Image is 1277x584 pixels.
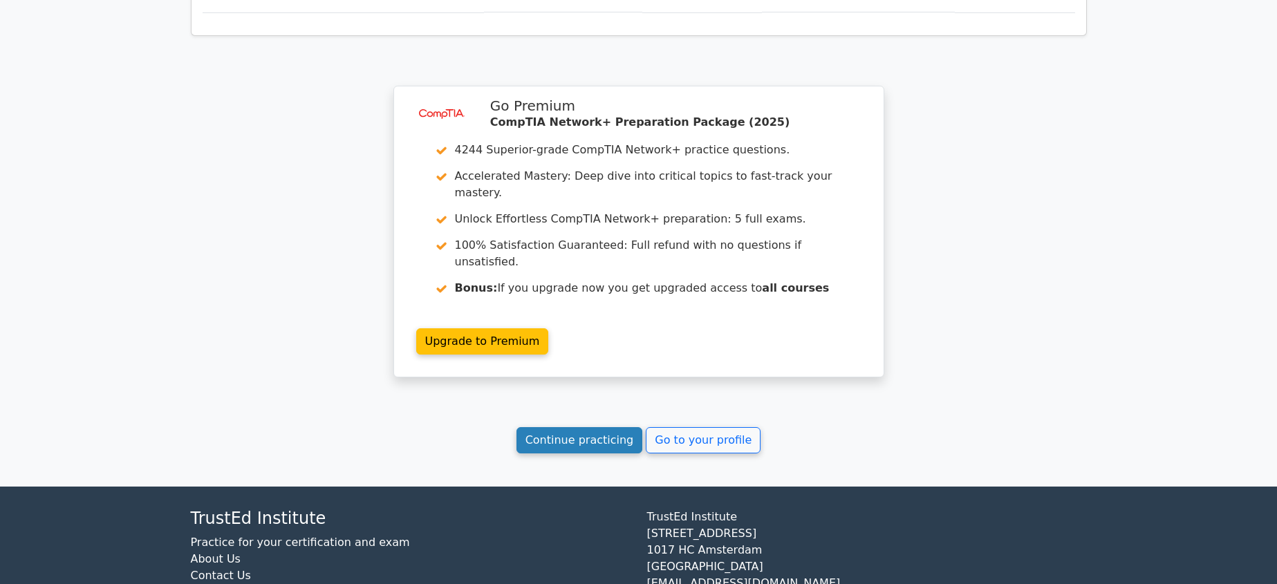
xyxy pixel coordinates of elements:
[516,427,643,453] a: Continue practicing
[191,509,631,529] h4: TrustEd Institute
[191,552,241,565] a: About Us
[191,569,251,582] a: Contact Us
[646,427,761,453] a: Go to your profile
[416,328,549,355] a: Upgrade to Premium
[191,536,410,549] a: Practice for your certification and exam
